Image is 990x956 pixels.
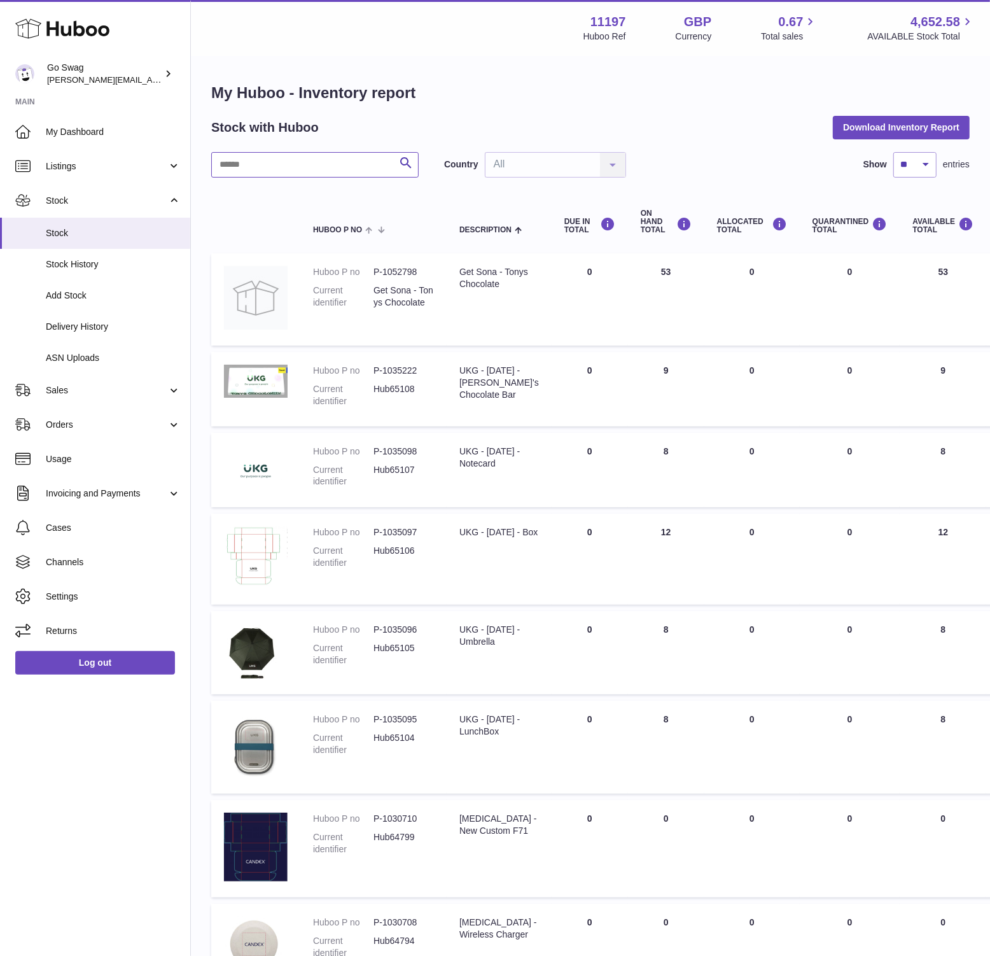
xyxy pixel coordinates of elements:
span: Stock [46,227,181,239]
img: product image [224,624,288,678]
span: 0 [847,527,853,537]
div: Get Sona - Tonys Chocolate [459,266,539,290]
td: 53 [628,253,704,346]
dt: Current identifier [313,642,373,666]
strong: GBP [684,13,711,31]
td: 9 [628,352,704,426]
dd: Hub64799 [373,831,434,855]
img: product image [224,446,288,491]
dd: Hub65106 [373,545,434,569]
h2: Stock with Huboo [211,119,319,136]
td: 8 [900,433,986,507]
dt: Huboo P no [313,446,373,458]
div: Huboo Ref [583,31,626,43]
dt: Huboo P no [313,526,373,538]
dd: Hub65104 [373,732,434,756]
dt: Huboo P no [313,813,373,825]
dt: Current identifier [313,464,373,488]
div: AVAILABLE Total [912,217,973,234]
dt: Huboo P no [313,713,373,726]
span: 0 [847,813,853,824]
td: 0 [704,800,800,897]
div: [MEDICAL_DATA] - Wireless Charger [459,917,539,941]
span: Add Stock [46,290,181,302]
dt: Current identifier [313,831,373,855]
img: product image [224,713,288,778]
span: Returns [46,625,181,637]
dt: Current identifier [313,732,373,756]
dd: Get Sona - Tonys Chocolate [373,285,434,309]
td: 0 [552,514,628,605]
span: Delivery History [46,321,181,333]
span: 0 [847,624,853,635]
td: 0 [704,701,800,794]
td: 8 [628,433,704,507]
dd: P-1035098 [373,446,434,458]
img: leigh@goswag.com [15,64,34,83]
span: Stock [46,195,167,207]
dd: P-1035096 [373,624,434,636]
a: 0.67 Total sales [761,13,818,43]
span: AVAILABLE Stock Total [867,31,975,43]
label: Show [863,158,887,171]
td: 0 [704,253,800,346]
td: 9 [900,352,986,426]
span: Description [459,226,512,234]
td: 0 [704,433,800,507]
td: 12 [900,514,986,605]
td: 0 [552,253,628,346]
span: 0 [847,267,853,277]
td: 0 [552,352,628,426]
span: 0 [847,714,853,724]
dt: Current identifier [313,545,373,569]
a: 4,652.58 AVAILABLE Stock Total [867,13,975,43]
td: 8 [628,611,704,694]
img: product image [224,365,288,398]
div: UKG - [DATE] - Notecard [459,446,539,470]
span: 0 [847,917,853,927]
dd: P-1030710 [373,813,434,825]
td: 0 [900,800,986,897]
span: Orders [46,419,167,431]
td: 8 [900,611,986,694]
dd: Hub65105 [373,642,434,666]
td: 0 [552,433,628,507]
span: Stock History [46,258,181,271]
span: 0 [847,365,853,376]
h1: My Huboo - Inventory report [211,83,970,103]
label: Country [444,158,478,171]
div: Currency [676,31,712,43]
div: Go Swag [47,62,162,86]
dt: Current identifier [313,383,373,407]
td: 0 [552,611,628,694]
img: product image [224,526,288,589]
div: DUE IN TOTAL [564,217,615,234]
span: Invoicing and Payments [46,488,167,500]
span: entries [943,158,970,171]
td: 0 [552,800,628,897]
dt: Huboo P no [313,624,373,636]
dt: Huboo P no [313,365,373,377]
dt: Huboo P no [313,917,373,929]
span: Usage [46,453,181,465]
td: 0 [704,611,800,694]
div: ALLOCATED Total [717,217,787,234]
span: Settings [46,591,181,603]
td: 0 [552,701,628,794]
td: 12 [628,514,704,605]
td: 8 [900,701,986,794]
div: ON HAND Total [641,209,692,235]
span: Huboo P no [313,226,362,234]
dd: P-1035222 [373,365,434,377]
span: 0.67 [779,13,804,31]
strong: 11197 [590,13,626,31]
span: 0 [847,446,853,456]
span: [PERSON_NAME][EMAIL_ADDRESS][DOMAIN_NAME] [47,74,255,85]
td: 8 [628,701,704,794]
span: Listings [46,160,167,172]
td: 0 [704,514,800,605]
td: 0 [704,352,800,426]
span: My Dashboard [46,126,181,138]
div: UKG - [DATE] - [PERSON_NAME]'s Chocolate Bar [459,365,539,401]
div: [MEDICAL_DATA] - New Custom F71 [459,813,539,837]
